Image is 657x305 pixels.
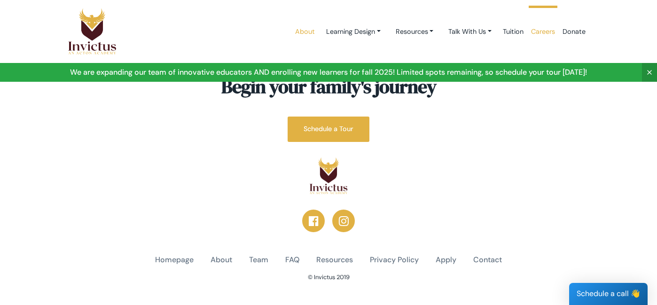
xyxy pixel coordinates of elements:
[288,117,369,141] a: Schedule a Tour
[370,255,419,266] a: Privacy Policy
[388,23,441,40] a: Resources
[155,255,194,266] a: Homepage
[473,255,502,266] a: Contact
[436,255,456,266] a: Apply
[499,12,527,52] a: Tuition
[68,273,589,282] p: © Invictus 2019
[211,255,232,266] a: About
[68,8,117,55] img: Logo
[527,12,559,52] a: Careers
[285,255,299,266] a: FAQ
[249,255,268,266] a: Team
[291,12,319,52] a: About
[309,157,348,195] img: logo.png
[559,12,589,52] a: Donate
[441,23,499,40] a: Talk With Us
[68,75,589,98] h3: Begin your family's journey
[569,283,648,305] div: Schedule a call 👋
[319,23,388,40] a: Learning Design
[316,255,353,266] a: Resources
